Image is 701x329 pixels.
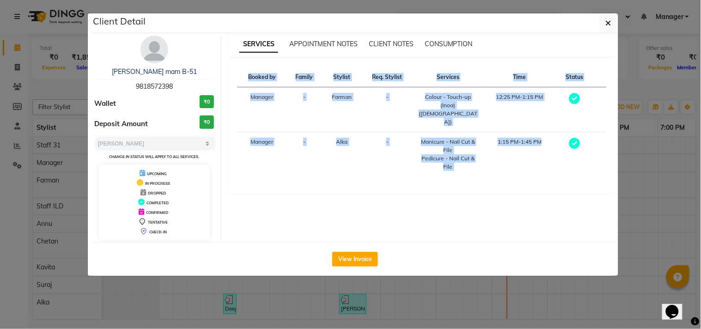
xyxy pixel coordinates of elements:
small: Change in status will apply to all services. [109,154,199,159]
td: 1:15 PM-1:45 PM [483,132,556,177]
th: Family [286,67,323,87]
h5: Client Detail [93,14,146,28]
th: Booked by [238,67,286,87]
td: - [286,87,323,132]
span: Farman [332,93,352,100]
span: Wallet [95,98,116,109]
td: - [286,132,323,177]
div: Pedicure - Nail Cut & File [419,154,477,171]
td: 12:25 PM-1:15 PM [483,87,556,132]
td: Manager [238,87,286,132]
span: IN PROGRESS [145,181,170,186]
span: CONFIRMED [146,210,168,215]
img: avatar [140,36,168,63]
span: Alka [336,138,348,145]
div: Manicure - Nail Cut & File [419,138,477,154]
td: Manager [238,132,286,177]
td: - [361,87,413,132]
span: COMPLETED [146,201,169,205]
td: - [361,132,413,177]
button: View Invoice [332,252,378,267]
th: Status [556,67,592,87]
span: CHECK-IN [149,230,167,234]
th: Req. Stylist [361,67,413,87]
span: 9818572398 [136,82,173,91]
span: DROPPED [148,191,166,195]
iframe: chat widget [662,292,692,320]
th: Time [483,67,556,87]
div: Colour - Touch-up (Inoa) ([DEMOGRAPHIC_DATA]) [419,93,477,126]
a: [PERSON_NAME] mam B-51 [112,67,197,76]
span: CLIENT NOTES [369,40,414,48]
h3: ₹0 [200,116,214,129]
span: APPOINTMENT NOTES [289,40,358,48]
h3: ₹0 [200,95,214,109]
span: TENTATIVE [148,220,168,225]
th: Stylist [323,67,361,87]
th: Services [413,67,483,87]
span: CONSUMPTION [425,40,473,48]
span: Deposit Amount [95,119,148,129]
span: SERVICES [239,36,278,53]
span: UPCOMING [147,171,167,176]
